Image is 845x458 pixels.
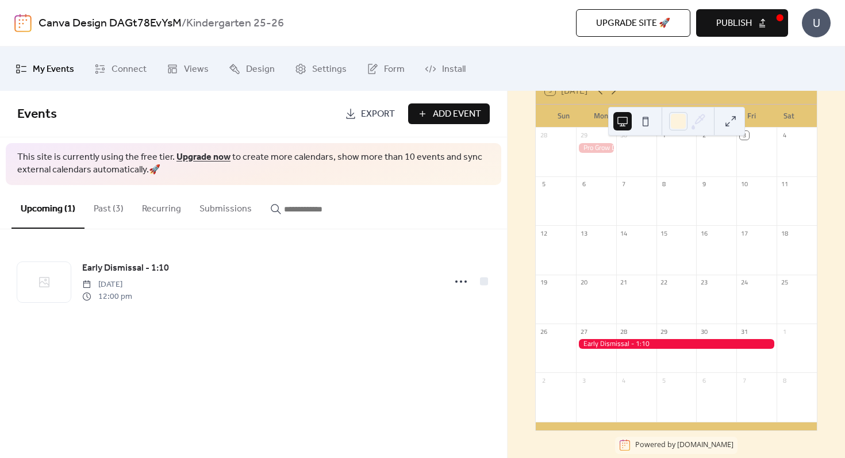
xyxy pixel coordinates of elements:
div: 8 [780,376,789,384]
div: 29 [660,327,669,336]
button: Submissions [190,185,261,228]
b: Kindergarten 25-26 [186,13,284,34]
a: Form [358,51,413,86]
a: Install [416,51,474,86]
button: Add Event [408,103,490,124]
a: Upgrade now [176,148,231,166]
div: 3 [579,376,588,384]
div: 4 [620,376,628,384]
b: / [182,13,186,34]
div: 17 [740,229,748,237]
span: Settings [312,60,347,78]
div: Sat [770,105,808,128]
div: 29 [579,131,588,140]
div: Thu [695,105,732,128]
div: 28 [539,131,548,140]
div: 28 [620,327,628,336]
div: 20 [579,278,588,287]
div: 24 [740,278,748,287]
div: 19 [539,278,548,287]
div: Powered by [635,440,733,450]
span: Views [184,60,209,78]
div: 10 [740,180,748,188]
div: Wed [658,105,695,128]
span: 12:00 pm [82,291,132,303]
div: 5 [539,180,548,188]
div: 12 [539,229,548,237]
div: 27 [579,327,588,336]
div: Fri [732,105,770,128]
div: 7 [620,180,628,188]
button: Upgrade site 🚀 [576,9,690,37]
button: Publish [696,9,788,37]
div: 6 [579,180,588,188]
a: Early Dismissal - 1:10 [82,261,169,276]
img: logo [14,14,32,32]
span: My Events [33,60,74,78]
div: 7 [740,376,748,384]
div: 22 [660,278,669,287]
div: 8 [660,180,669,188]
span: This site is currently using the free tier. to create more calendars, show more than 10 events an... [17,151,490,177]
span: Design [246,60,275,78]
div: Mon [582,105,620,128]
a: [DOMAIN_NAME] [677,440,733,450]
a: Settings [286,51,355,86]
span: Events [17,102,57,127]
span: Add Event [433,107,481,121]
a: Connect [86,51,155,86]
div: 21 [620,278,628,287]
button: Recurring [133,185,190,228]
span: Export [361,107,395,121]
div: 4 [780,131,789,140]
div: 3 [740,131,748,140]
div: Sun [545,105,582,128]
div: 5 [660,376,669,384]
span: Connect [112,60,147,78]
div: 18 [780,229,789,237]
a: Export [336,103,404,124]
a: Canva Design DAGt78EvYsM [39,13,182,34]
div: 2 [539,376,548,384]
span: Install [442,60,466,78]
div: 30 [620,131,628,140]
span: Publish [716,17,752,30]
span: Early Dismissal - 1:10 [82,261,169,275]
div: U [802,9,831,37]
button: Past (3) [84,185,133,228]
div: 9 [700,180,708,188]
a: Views [158,51,217,86]
button: Upcoming (1) [11,185,84,229]
span: Form [384,60,405,78]
div: 16 [700,229,708,237]
div: 1 [660,131,669,140]
div: 15 [660,229,669,237]
div: 2 [700,131,708,140]
div: 26 [539,327,548,336]
div: Early Dismissal - 1:10 [576,339,777,349]
div: 23 [700,278,708,287]
div: 13 [579,229,588,237]
div: 25 [780,278,789,287]
div: Tue [620,105,658,128]
div: 31 [740,327,748,336]
span: [DATE] [82,279,132,291]
div: 6 [700,376,708,384]
span: Upgrade site 🚀 [596,17,670,30]
div: 1 [780,327,789,336]
div: 30 [700,327,708,336]
div: 14 [620,229,628,237]
div: Pro Grow Day [576,143,616,153]
a: Design [220,51,283,86]
a: My Events [7,51,83,86]
div: 11 [780,180,789,188]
